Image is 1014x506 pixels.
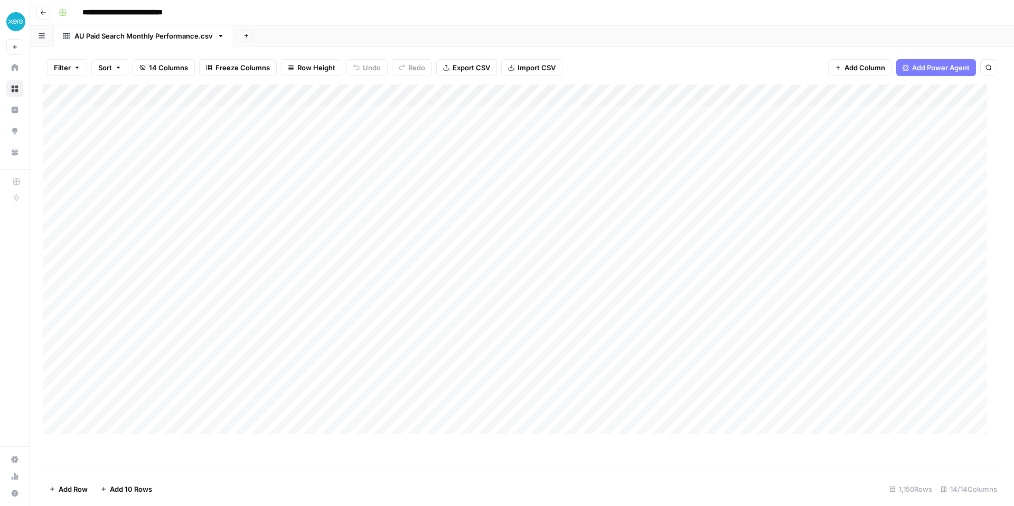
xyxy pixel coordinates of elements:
button: Add Row [43,481,94,498]
button: Row Height [281,59,342,76]
span: Undo [363,62,381,73]
span: Filter [54,62,71,73]
div: 1,150 Rows [885,481,936,498]
div: 14/14 Columns [936,481,1001,498]
button: Help + Support [6,485,23,502]
span: Import CSV [518,62,556,73]
a: AU Paid Search Monthly Performance.csv [54,25,233,46]
button: Import CSV [501,59,562,76]
button: Filter [47,59,87,76]
button: Workspace: XeroOps [6,8,23,35]
a: Settings [6,451,23,468]
span: Add Power Agent [912,62,970,73]
a: Browse [6,80,23,97]
span: 14 Columns [149,62,188,73]
button: 14 Columns [133,59,195,76]
button: Add Column [828,59,892,76]
a: Insights [6,101,23,118]
span: Add Row [59,484,88,494]
a: Opportunities [6,123,23,139]
span: Add 10 Rows [110,484,152,494]
span: Row Height [297,62,335,73]
a: Home [6,59,23,76]
button: Freeze Columns [199,59,277,76]
button: Add Power Agent [896,59,976,76]
a: Your Data [6,144,23,161]
button: Sort [91,59,128,76]
button: Redo [392,59,432,76]
span: Export CSV [453,62,490,73]
img: XeroOps Logo [6,12,25,31]
span: Sort [98,62,112,73]
a: Usage [6,468,23,485]
span: Freeze Columns [215,62,270,73]
button: Add 10 Rows [94,481,158,498]
span: Redo [408,62,425,73]
span: Add Column [844,62,885,73]
div: AU Paid Search Monthly Performance.csv [74,31,213,41]
button: Undo [346,59,388,76]
button: Export CSV [436,59,497,76]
